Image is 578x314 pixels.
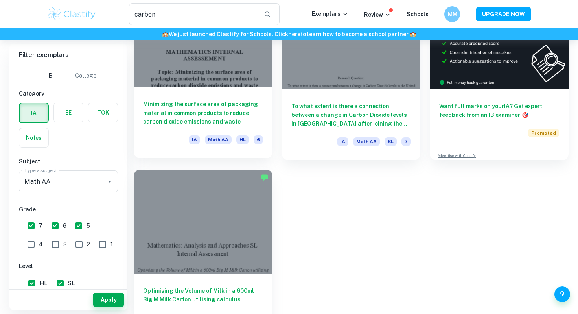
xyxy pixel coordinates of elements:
[2,30,576,39] h6: We just launched Clastify for Schools. Click to learn how to become a school partner.
[93,293,124,307] button: Apply
[24,167,57,174] label: Type a subject
[19,205,118,214] h6: Grade
[291,102,411,128] h6: To what extent is there a connection between a change in Carbon Dioxide levels in [GEOGRAPHIC_DAT...
[410,31,416,37] span: 🏫
[254,135,263,144] span: 6
[47,6,97,22] img: Clastify logo
[19,128,48,147] button: Notes
[19,157,118,166] h6: Subject
[19,262,118,270] h6: Level
[143,286,263,312] h6: Optimising the Volume of Milk in a 600ml Big M Milk Carton utilising calculus.
[39,222,42,230] span: 7
[554,286,570,302] button: Help and Feedback
[129,3,258,25] input: Search for any exemplars...
[87,222,90,230] span: 5
[205,135,232,144] span: Math AA
[9,44,127,66] h6: Filter exemplars
[162,31,169,37] span: 🏫
[364,10,391,19] p: Review
[68,279,75,288] span: SL
[40,279,47,288] span: HL
[288,31,300,37] a: here
[444,6,460,22] button: MM
[39,240,43,249] span: 4
[143,100,263,126] h6: Minimizing the surface area of packaging material in common products to reduce carbon dioxide emi...
[88,103,118,122] button: TOK
[528,129,559,137] span: Promoted
[439,102,559,119] h6: Want full marks on your IA ? Get expert feedback from an IB examiner!
[337,137,348,146] span: IA
[54,103,83,122] button: EE
[438,153,476,159] a: Advertise with Clastify
[189,135,200,144] span: IA
[476,7,531,21] button: UPGRADE NOW
[236,135,249,144] span: HL
[312,9,348,18] p: Exemplars
[104,176,115,187] button: Open
[20,103,48,122] button: IA
[87,240,90,249] span: 2
[401,137,411,146] span: 7
[522,112,528,118] span: 🎯
[110,240,113,249] span: 1
[63,222,66,230] span: 6
[40,66,96,85] div: Filter type choice
[261,174,269,181] img: Marked
[448,10,457,18] h6: MM
[40,66,59,85] button: IB
[407,11,429,17] a: Schools
[353,137,380,146] span: Math AA
[63,240,67,249] span: 3
[75,66,96,85] button: College
[19,89,118,98] h6: Category
[385,137,397,146] span: SL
